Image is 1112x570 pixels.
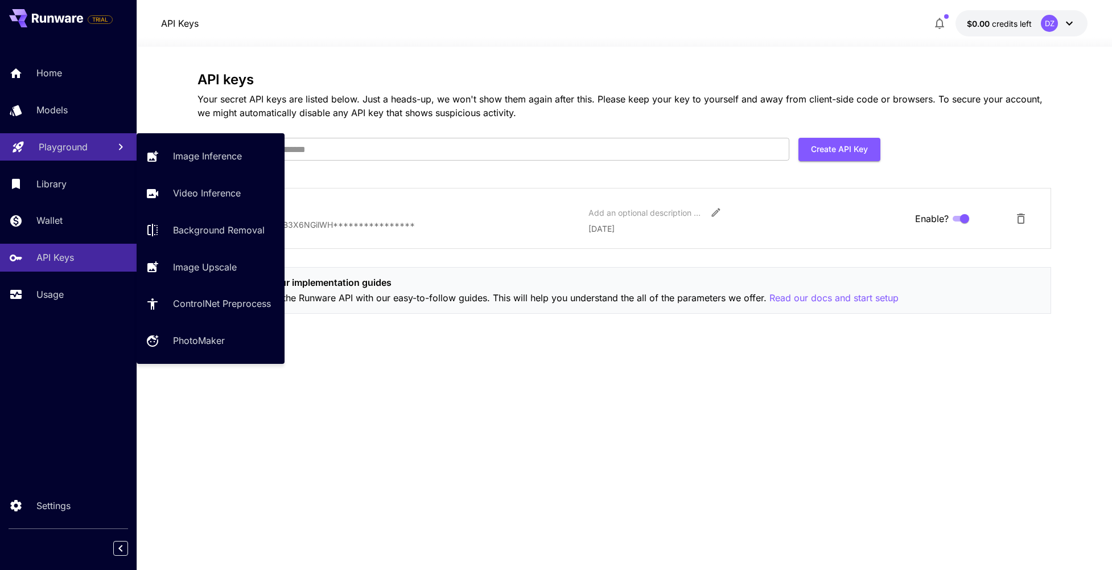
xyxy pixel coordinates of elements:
[173,260,237,274] p: Image Upscale
[137,253,285,281] a: Image Upscale
[798,138,880,161] button: Create API Key
[36,214,63,227] p: Wallet
[36,103,68,117] p: Models
[137,327,285,355] a: PhotoMaker
[173,297,271,310] p: ControlNet Preprocess
[1010,207,1032,230] button: Delete API Key
[36,251,74,264] p: API Keys
[706,202,726,223] button: Edit
[88,15,112,24] span: TRIAL
[36,177,67,191] p: Library
[967,19,992,28] span: $0.00
[36,66,62,80] p: Home
[588,207,702,219] div: Add an optional description or comment
[137,179,285,207] a: Video Inference
[915,212,949,225] span: Enable?
[36,499,71,512] p: Settings
[588,223,906,235] p: [DATE]
[205,133,254,142] label: API key name
[228,276,899,289] p: Check out our implementation guides
[228,291,899,305] p: Get to know the Runware API with our easy-to-follow guides. This will help you understand the all...
[197,92,1051,120] p: Your secret API keys are listed below. Just a heads-up, we won't show them again after this. Plea...
[39,140,88,154] p: Playground
[137,216,285,244] a: Background Removal
[967,18,1032,30] div: $0.00
[769,291,899,305] p: Read our docs and start setup
[161,17,199,30] p: API Keys
[197,72,1051,88] h3: API keys
[173,223,265,237] p: Background Removal
[956,10,1088,36] button: $0.00
[161,17,199,30] nav: breadcrumb
[137,290,285,318] a: ControlNet Preprocess
[173,334,225,347] p: PhotoMaker
[137,142,285,170] a: Image Inference
[36,288,64,301] p: Usage
[1041,15,1058,32] div: DZ
[88,13,113,26] span: Add your payment card to enable full platform functionality.
[122,538,137,559] div: Collapse sidebar
[173,149,242,163] p: Image Inference
[113,541,128,556] button: Collapse sidebar
[992,19,1032,28] span: credits left
[253,207,366,219] div: apphut
[173,186,241,200] p: Video Inference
